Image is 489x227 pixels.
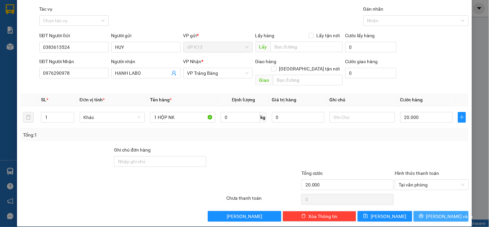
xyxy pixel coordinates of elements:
[273,75,343,85] input: Dọc đường
[419,214,424,219] span: printer
[187,68,249,78] span: VP Trảng Bàng
[371,213,406,220] span: [PERSON_NAME]
[232,97,255,102] span: Định lượng
[272,97,297,102] span: Giá trị hàng
[114,156,206,167] input: Ghi chú đơn hàng
[414,211,469,222] button: printer[PERSON_NAME] và In
[309,213,338,220] span: Xóa Thông tin
[426,213,473,220] span: [PERSON_NAME] và In
[41,97,46,102] span: SL
[363,6,384,12] label: Gán nhãn
[363,214,368,219] span: save
[301,214,306,219] span: delete
[23,131,189,139] div: Tổng: 1
[260,112,267,123] span: kg
[345,33,375,38] label: Cước lấy hàng
[150,112,215,123] input: VD: Bàn, Ghế
[345,59,378,64] label: Cước giao hàng
[171,70,177,76] span: user-add
[183,32,253,39] div: VP gửi
[226,194,301,206] div: Chưa thanh toán
[114,147,151,153] label: Ghi chú đơn hàng
[111,32,181,39] div: Người gửi
[84,112,141,122] span: Khác
[458,112,466,123] button: plus
[400,97,423,102] span: Cước hàng
[395,170,439,176] label: Hình thức thanh toán
[314,32,343,39] span: Lấy tận nơi
[330,112,395,123] input: Ghi Chú
[39,58,109,65] div: SĐT Người Nhận
[301,170,323,176] span: Tổng cước
[150,97,172,102] span: Tên hàng
[327,93,398,106] th: Ghi chú
[283,211,356,222] button: deleteXóa Thông tin
[255,33,275,38] span: Lấy hàng
[345,68,397,78] input: Cước giao hàng
[345,42,397,53] input: Cước lấy hàng
[399,180,465,190] span: Tại văn phòng
[358,211,413,222] button: save[PERSON_NAME]
[277,65,343,72] span: [GEOGRAPHIC_DATA] tận nơi
[187,42,249,52] span: VP K13
[23,112,34,123] button: delete
[255,42,271,52] span: Lấy
[271,42,343,52] input: Dọc đường
[255,75,273,85] span: Giao
[80,97,105,102] span: Đơn vị tính
[272,112,324,123] input: 0
[39,6,53,12] label: Tác vụ
[111,58,181,65] div: Người nhận
[255,59,277,64] span: Giao hàng
[208,211,281,222] button: [PERSON_NAME]
[39,32,109,39] div: SĐT Người Gửi
[183,59,202,64] span: VP Nhận
[227,213,262,220] span: [PERSON_NAME]
[458,115,466,120] span: plus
